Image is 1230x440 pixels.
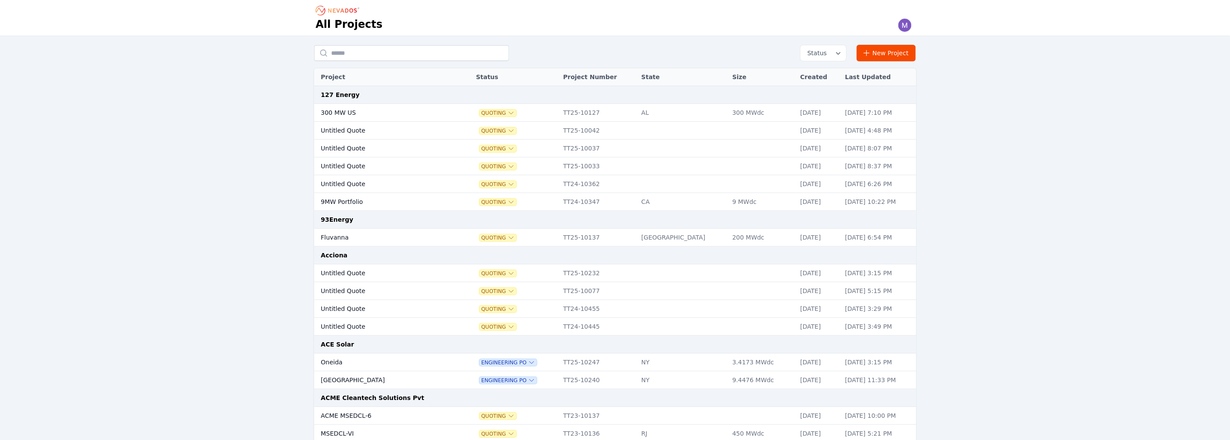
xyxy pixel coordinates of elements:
td: [DATE] 6:54 PM [841,229,916,247]
button: Engineering PO [479,359,537,366]
td: TT25-10033 [559,157,637,175]
th: Last Updated [841,68,916,86]
td: TT24-10445 [559,318,637,336]
td: 300 MW US [314,104,450,122]
button: Quoting [479,145,516,152]
td: [DATE] [796,407,841,425]
button: Quoting [479,199,516,206]
td: TT25-10127 [559,104,637,122]
tr: Untitled QuoteQuotingTT25-10037[DATE][DATE] 8:07 PM [314,140,916,157]
tr: Untitled QuoteQuotingTT25-10077[DATE][DATE] 5:15 PM [314,282,916,300]
td: [DATE] [796,300,841,318]
button: Quoting [479,234,516,241]
th: Project Number [559,68,637,86]
tr: Untitled QuoteQuotingTT25-10042[DATE][DATE] 4:48 PM [314,122,916,140]
td: 127 Energy [314,86,916,104]
th: Created [796,68,841,86]
span: Quoting [479,430,516,437]
th: State [637,68,728,86]
td: [GEOGRAPHIC_DATA] [314,371,450,389]
td: [DATE] [796,264,841,282]
td: ACME Cleantech Solutions Pvt [314,389,916,407]
span: Status [804,49,827,57]
td: ACME MSEDCL-6 [314,407,450,425]
td: [DATE] [796,175,841,193]
button: Quoting [479,413,516,420]
td: 93Energy [314,211,916,229]
td: [DATE] 3:15 PM [841,353,916,371]
tr: Untitled QuoteQuotingTT24-10362[DATE][DATE] 6:26 PM [314,175,916,193]
td: Untitled Quote [314,140,450,157]
td: 9.4476 MWdc [728,371,796,389]
tr: FluvannaQuotingTT25-10137[GEOGRAPHIC_DATA]200 MWdc[DATE][DATE] 6:54 PM [314,229,916,247]
td: TT24-10455 [559,300,637,318]
td: NY [637,353,728,371]
td: [DATE] [796,104,841,122]
td: 9MW Portfolio [314,193,450,211]
td: [DATE] 10:00 PM [841,407,916,425]
td: TT25-10137 [559,229,637,247]
td: TT25-10240 [559,371,637,389]
button: Quoting [479,163,516,170]
td: NY [637,371,728,389]
tr: ACME MSEDCL-6QuotingTT23-10137[DATE][DATE] 10:00 PM [314,407,916,425]
td: [DATE] 7:10 PM [841,104,916,122]
td: [DATE] 8:37 PM [841,157,916,175]
span: Quoting [479,288,516,295]
td: TT24-10362 [559,175,637,193]
td: 200 MWdc [728,229,796,247]
td: TT24-10347 [559,193,637,211]
td: ACE Solar [314,336,916,353]
td: Untitled Quote [314,175,450,193]
td: Untitled Quote [314,157,450,175]
th: Project [314,68,450,86]
td: [DATE] [796,229,841,247]
td: TT25-10042 [559,122,637,140]
td: TT23-10137 [559,407,637,425]
button: Status [801,45,846,61]
tr: Untitled QuoteQuotingTT24-10445[DATE][DATE] 3:49 PM [314,318,916,336]
td: [DATE] [796,193,841,211]
tr: 9MW PortfolioQuotingTT24-10347CA9 MWdc[DATE][DATE] 10:22 PM [314,193,916,211]
td: Untitled Quote [314,282,450,300]
td: Untitled Quote [314,122,450,140]
th: Status [472,68,559,86]
td: [DATE] 3:15 PM [841,264,916,282]
a: New Project [857,45,916,61]
tr: Untitled QuoteQuotingTT24-10455[DATE][DATE] 3:29 PM [314,300,916,318]
button: Quoting [479,306,516,313]
td: 3.4173 MWdc [728,353,796,371]
td: Untitled Quote [314,300,450,318]
td: TT25-10077 [559,282,637,300]
td: AL [637,104,728,122]
button: Quoting [479,323,516,330]
td: Oneida [314,353,450,371]
td: [DATE] [796,140,841,157]
td: Untitled Quote [314,264,450,282]
td: [DATE] 3:49 PM [841,318,916,336]
span: Engineering PO [479,377,537,384]
td: [DATE] [796,371,841,389]
td: [DATE] 8:07 PM [841,140,916,157]
td: [DATE] 6:26 PM [841,175,916,193]
td: [DATE] [796,282,841,300]
td: 300 MWdc [728,104,796,122]
tr: Untitled QuoteQuotingTT25-10232[DATE][DATE] 3:15 PM [314,264,916,282]
button: Quoting [479,127,516,134]
button: Quoting [479,181,516,188]
td: Untitled Quote [314,318,450,336]
td: [DATE] 11:33 PM [841,371,916,389]
button: Quoting [479,270,516,277]
td: [DATE] 10:22 PM [841,193,916,211]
